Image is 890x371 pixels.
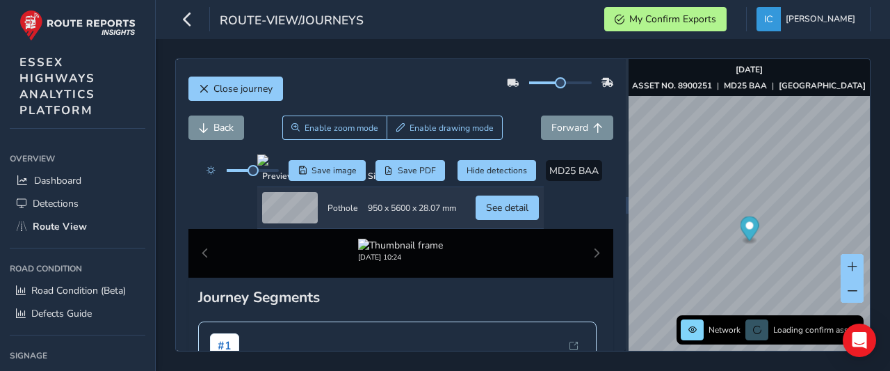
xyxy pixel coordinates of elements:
button: Back [188,116,244,140]
button: PDF [375,160,446,181]
button: Hide detections [458,160,537,181]
span: Route View [33,220,87,233]
div: Road Condition [10,258,145,279]
button: See detail [476,196,539,220]
a: Road Condition (Beta) [10,279,145,302]
div: Overview [10,148,145,169]
span: route-view/journeys [220,12,364,31]
img: rr logo [19,10,136,41]
strong: [GEOGRAPHIC_DATA] [779,80,866,91]
button: Close journey [188,77,283,101]
span: ESSEX HIGHWAYS ANALYTICS PLATFORM [19,54,95,118]
span: Hide detections [467,165,527,176]
div: Journey Segments [198,287,604,307]
strong: ASSET NO. 8900251 [632,80,712,91]
span: Road Condition (Beta) [31,284,126,297]
span: Enable zoom mode [305,123,378,134]
span: Enable drawing mode [410,123,494,134]
span: Detections [33,197,79,210]
span: Defects Guide [31,307,92,320]
span: My Confirm Exports [629,13,716,26]
div: [DATE] 10:24 [358,252,443,262]
span: MD25 BAA [549,164,599,177]
button: Draw [387,116,503,140]
a: Detections [10,192,145,215]
span: Back [213,121,234,134]
div: Signage [10,345,145,366]
button: Save [289,160,366,181]
a: Dashboard [10,169,145,192]
td: 950 x 5600 x 28.07 mm [363,187,461,229]
a: Route View [10,215,145,238]
strong: MD25 BAA [724,80,767,91]
span: Save image [311,165,357,176]
button: Zoom [282,116,387,140]
span: # 1 [210,333,239,358]
div: Map marker [740,216,759,245]
img: Thumbnail frame [358,239,443,252]
span: Network [709,324,741,336]
img: diamond-layout [756,7,781,31]
span: Save PDF [398,165,436,176]
span: Close journey [213,82,273,95]
button: Forward [541,116,613,140]
div: | | [632,80,866,91]
span: See detail [486,201,528,214]
span: Loading confirm assets [773,324,859,336]
span: Dashboard [34,174,81,187]
strong: [DATE] [736,64,763,75]
span: [PERSON_NAME] [786,7,855,31]
a: Defects Guide [10,302,145,325]
button: My Confirm Exports [604,7,727,31]
span: Forward [551,121,588,134]
td: Pothole [323,187,363,229]
button: [PERSON_NAME] [756,7,860,31]
div: Open Intercom Messenger [843,324,876,357]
